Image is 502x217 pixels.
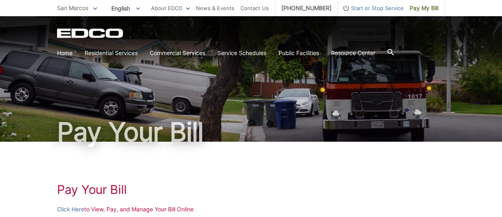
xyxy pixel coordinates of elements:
[331,49,375,57] a: Resource Center
[150,49,205,57] a: Commercial Services
[410,4,438,13] span: Pay My Bill
[196,4,234,13] a: News & Events
[57,49,72,57] a: Home
[240,4,269,13] a: Contact Us
[57,182,445,197] h1: Pay Your Bill
[85,49,138,57] a: Residential Services
[57,4,88,11] span: San Marcos
[151,4,190,13] a: About EDCO
[57,28,124,38] a: EDCD logo. Return to the homepage.
[105,2,146,15] span: English
[57,119,445,145] h1: Pay Your Bill
[279,49,319,57] a: Public Facilities
[57,205,445,214] p: to View, Pay, and Manage Your Bill Online
[217,49,266,57] a: Service Schedules
[57,205,84,214] a: Click Here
